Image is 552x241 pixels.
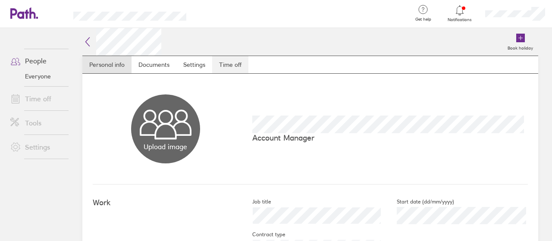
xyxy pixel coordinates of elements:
a: Book holiday [502,28,538,56]
label: Job title [238,198,271,205]
a: Documents [132,56,176,73]
a: Tools [3,114,73,131]
h4: Work [93,198,238,207]
p: Account Manager [252,133,528,142]
a: Time off [212,56,248,73]
span: Notifications [446,17,474,22]
a: Settings [176,56,212,73]
a: People [3,52,73,69]
span: Get help [409,17,437,22]
a: Notifications [446,4,474,22]
a: Everyone [3,69,73,83]
a: Time off [3,90,73,107]
a: Settings [3,138,73,156]
label: Start date (dd/mm/yyyy) [383,198,454,205]
label: Contract type [238,231,285,238]
label: Book holiday [502,43,538,51]
a: Personal info [82,56,132,73]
